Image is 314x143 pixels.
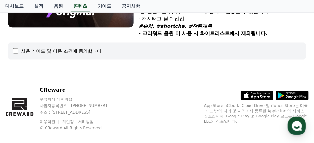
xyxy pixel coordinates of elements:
div: 사용 가이드 및 이용 조건에 동의합니다. [21,48,103,54]
a: 설정 [84,89,126,105]
span: 홈 [21,98,25,104]
strong: - 크리워드 음원 미 사용 시 화이트리스트에서 제외됩니다. [139,30,268,36]
a: 홈 [2,89,43,105]
span: 대화 [60,99,68,104]
p: CReward [40,86,120,94]
em: #숏챠, #shortcha, #작품제목 [139,23,212,29]
p: App Store, iCloud, iCloud Drive 및 iTunes Store는 미국과 그 밖의 나라 및 지역에서 등록된 Apple Inc.의 서비스 상표입니다. Goo... [204,103,309,124]
em: '본 컨텐츠는 숏챠(Shortcha) 앱에서 감상할 수 있습니다' [139,9,270,14]
p: © CReward All Rights Reserved. [40,125,120,131]
a: 개인정보처리방침 [62,119,94,124]
span: 설정 [101,98,109,104]
p: - 해시태그 필수 삽입 [139,15,306,23]
p: 사업자등록번호 : [PHONE_NUMBER] [40,103,120,108]
p: 주식회사 와이피랩 [40,97,120,102]
a: 대화 [43,89,84,105]
a: 이용약관 [40,119,60,124]
p: 주소 : [STREET_ADDRESS] [40,110,120,115]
